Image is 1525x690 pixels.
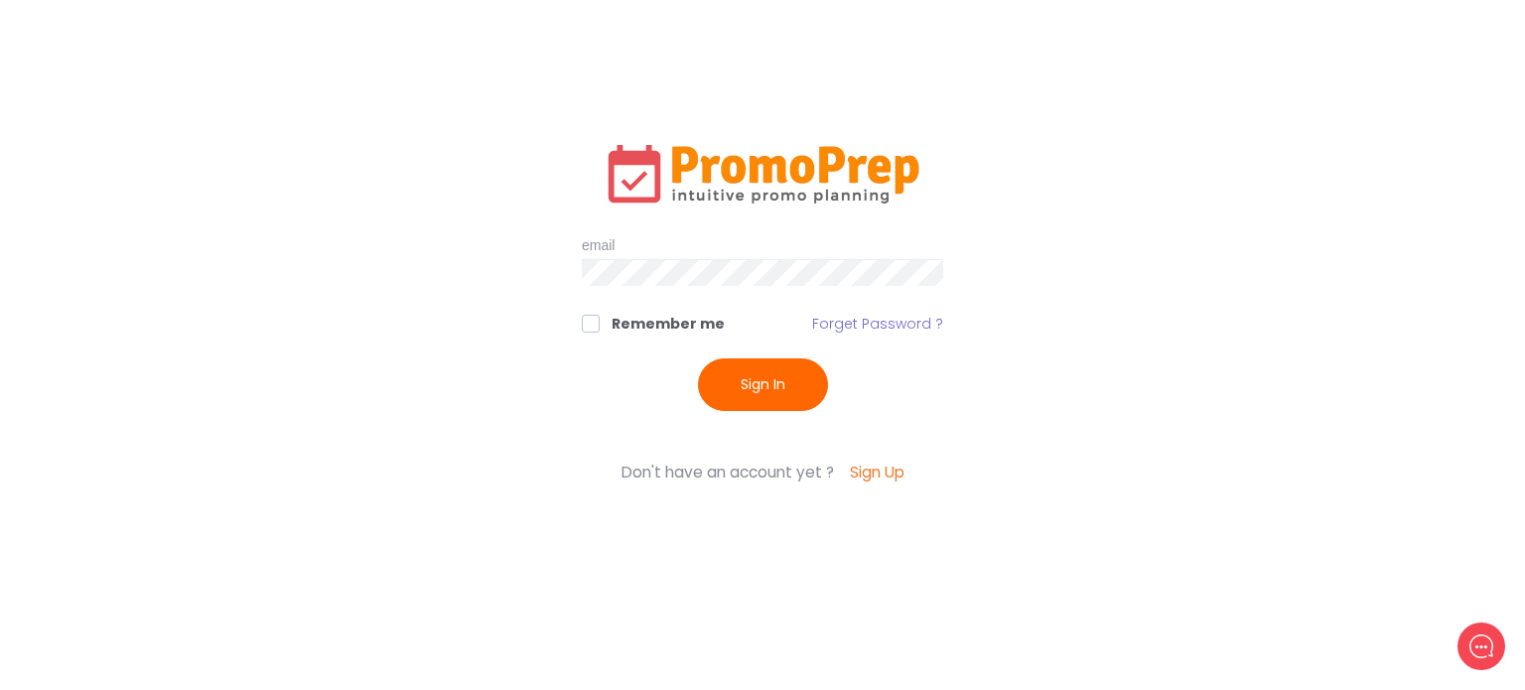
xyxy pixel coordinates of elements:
[166,562,251,575] span: We run on Gist
[582,233,943,260] input: Email
[30,132,367,164] h2: What can we do to help?
[698,358,828,411] button: Sign In
[128,211,238,227] span: New conversation
[1457,622,1505,670] iframe: gist-messenger-bubble-iframe
[622,462,834,483] span: Don't have an account yet ?
[604,139,921,206] img: promo-prep-logo.png
[812,314,943,335] a: Forget Password ?
[582,314,725,335] label: Remember me
[850,461,904,483] a: Sign Up
[31,200,366,239] button: New conversation
[30,96,367,128] h1: Hello !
